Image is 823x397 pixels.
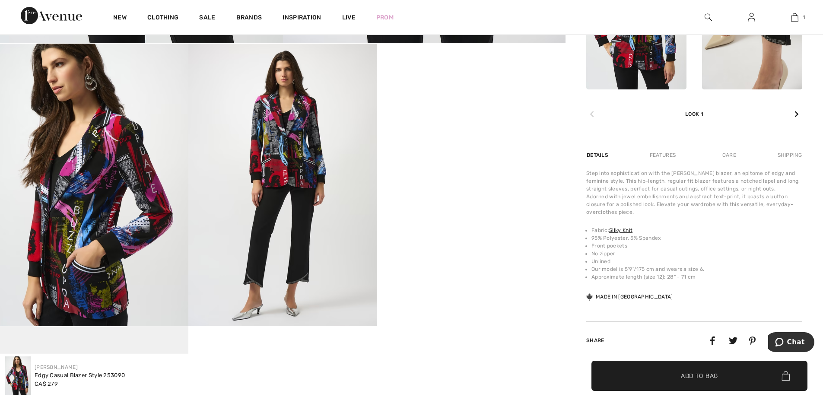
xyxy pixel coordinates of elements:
li: Approximate length (size 12): 28" - 71 cm [591,273,802,281]
span: CA$ 279 [35,381,58,387]
div: Details [586,147,610,163]
li: Fabric: [591,226,802,234]
video: Your browser does not support the video tag. [377,44,566,138]
li: No zipper [591,250,802,257]
div: Step into sophistication with the [PERSON_NAME] blazer, an epitome of edgy and feminine style. Th... [586,169,802,216]
div: Edgy Casual Blazer Style 253090 [35,371,125,380]
div: Shipping [775,147,802,163]
a: Sale [199,14,215,23]
img: search the website [705,12,712,22]
li: Front pockets [591,242,802,250]
span: Inspiration [283,14,321,23]
a: Live [342,13,356,22]
iframe: Opens a widget where you can chat to one of our agents [768,332,814,354]
div: Made in [GEOGRAPHIC_DATA] [586,293,673,301]
li: Our model is 5'9"/175 cm and wears a size 6. [591,265,802,273]
img: 1ère Avenue [21,7,82,24]
div: Care [715,147,744,163]
a: Brands [236,14,262,23]
li: 95% Polyester, 5% Spandex [591,234,802,242]
a: Prom [376,13,394,22]
img: Edgy Casual Blazer Style 253090 [5,356,31,395]
button: Add to Bag [591,361,807,391]
a: Sign In [741,12,762,23]
img: Edgy Casual Blazer Style 253090. 4 [188,44,377,326]
li: Unlined [591,257,802,265]
img: My Bag [791,12,798,22]
div: Look 1 [586,89,802,118]
a: Silky Knit [609,227,632,233]
a: [PERSON_NAME] [35,364,78,370]
div: Features [642,147,683,163]
img: Bag.svg [782,371,790,381]
span: 1 [803,13,805,21]
span: Add to Bag [681,371,718,380]
a: New [113,14,127,23]
span: Share [586,337,604,343]
a: 1 [773,12,816,22]
a: Clothing [147,14,178,23]
img: My Info [748,12,755,22]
